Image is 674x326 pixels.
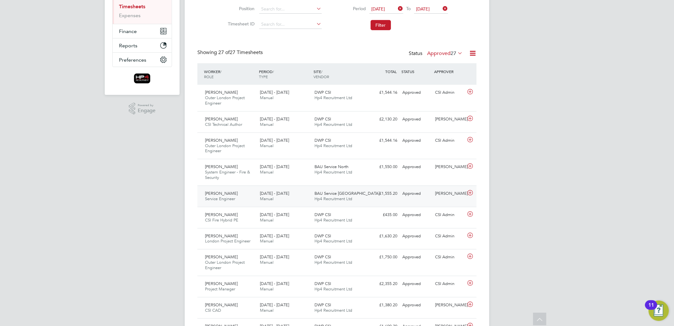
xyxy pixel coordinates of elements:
[204,74,214,79] span: ROLE
[315,116,331,122] span: DWP CSI
[400,162,433,172] div: Approved
[260,90,289,95] span: [DATE] - [DATE]
[433,279,466,289] div: CSI Admin
[260,217,274,223] span: Manual
[315,302,331,308] span: DWP CSI
[400,231,433,241] div: Approved
[260,143,274,148] span: Manual
[433,135,466,146] div: CSI Admin
[315,281,331,286] span: DWP CSI
[205,191,238,196] span: [PERSON_NAME]
[433,300,466,310] div: [PERSON_NAME]
[113,38,172,52] button: Reports
[119,28,137,34] span: Finance
[260,212,289,217] span: [DATE] - [DATE]
[648,305,654,313] div: 11
[315,196,353,201] span: Hp4 Recruitment Ltd
[433,114,466,125] div: [PERSON_NAME]
[205,260,245,270] span: Outer London Project Engineer
[315,254,331,260] span: DWP CSI
[119,57,146,63] span: Preferences
[202,66,257,82] div: WORKER
[260,196,274,201] span: Manual
[400,188,433,199] div: Approved
[205,169,250,180] span: System Engineer - Fire & Security
[260,164,289,169] span: [DATE] - [DATE]
[315,143,353,148] span: Hp4 Recruitment Ltd
[220,69,221,74] span: /
[433,66,466,77] div: APPROVER
[315,308,353,313] span: Hp4 Recruitment Ltd
[400,252,433,262] div: Approved
[315,212,331,217] span: DWP CSI
[226,21,255,27] label: Timesheet ID
[260,254,289,260] span: [DATE] - [DATE]
[315,260,353,265] span: Hp4 Recruitment Ltd
[367,279,400,289] div: £2,355.20
[259,5,322,14] input: Search for...
[427,50,463,57] label: Approved
[372,6,385,12] span: [DATE]
[205,164,238,169] span: [PERSON_NAME]
[226,6,255,11] label: Position
[273,69,274,74] span: /
[433,210,466,220] div: CSI Admin
[257,66,312,82] div: PERIOD
[338,6,366,11] label: Period
[112,73,172,84] a: Go to home page
[218,49,230,56] span: 27 of
[259,20,322,29] input: Search for...
[315,233,331,239] span: DWP CSI
[433,252,466,262] div: CSI Admin
[315,95,353,100] span: Hp4 Recruitment Ltd
[260,138,289,143] span: [DATE] - [DATE]
[260,286,274,292] span: Manual
[315,217,353,223] span: Hp4 Recruitment Ltd
[451,50,456,57] span: 27
[260,95,274,100] span: Manual
[367,252,400,262] div: £1,750.00
[205,196,235,201] span: Service Engineer
[315,122,353,127] span: Hp4 Recruitment Ltd
[260,238,274,244] span: Manual
[400,87,433,98] div: Approved
[400,300,433,310] div: Approved
[260,281,289,286] span: [DATE] - [DATE]
[400,135,433,146] div: Approved
[315,286,353,292] span: Hp4 Recruitment Ltd
[205,138,238,143] span: [PERSON_NAME]
[113,24,172,38] button: Finance
[205,302,238,308] span: [PERSON_NAME]
[119,12,141,18] a: Expenses
[119,3,145,10] a: Timesheets
[367,162,400,172] div: £1,550.00
[367,135,400,146] div: £1,544.16
[321,69,323,74] span: /
[138,103,155,108] span: Powered by
[400,210,433,220] div: Approved
[205,238,250,244] span: London Project Engineer
[260,191,289,196] span: [DATE] - [DATE]
[315,138,331,143] span: DWP CSI
[260,116,289,122] span: [DATE] - [DATE]
[315,169,353,175] span: Hp4 Recruitment Ltd
[433,162,466,172] div: [PERSON_NAME]
[260,308,274,313] span: Manual
[314,74,329,79] span: VENDOR
[312,66,367,82] div: SITE
[205,122,242,127] span: CSI Technical Author
[205,212,238,217] span: [PERSON_NAME]
[205,286,235,292] span: Project Manager
[260,169,274,175] span: Manual
[367,300,400,310] div: £1,380.20
[205,95,245,106] span: Outer London Project Engineer
[205,217,238,223] span: CSI Fire Hybrid PE
[218,49,263,56] span: 27 Timesheets
[367,231,400,241] div: £1,630.20
[315,90,331,95] span: DWP CSI
[205,90,238,95] span: [PERSON_NAME]
[134,73,151,84] img: hp4recruitment-logo-retina.png
[433,188,466,199] div: [PERSON_NAME]
[409,49,464,58] div: Status
[400,66,433,77] div: STATUS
